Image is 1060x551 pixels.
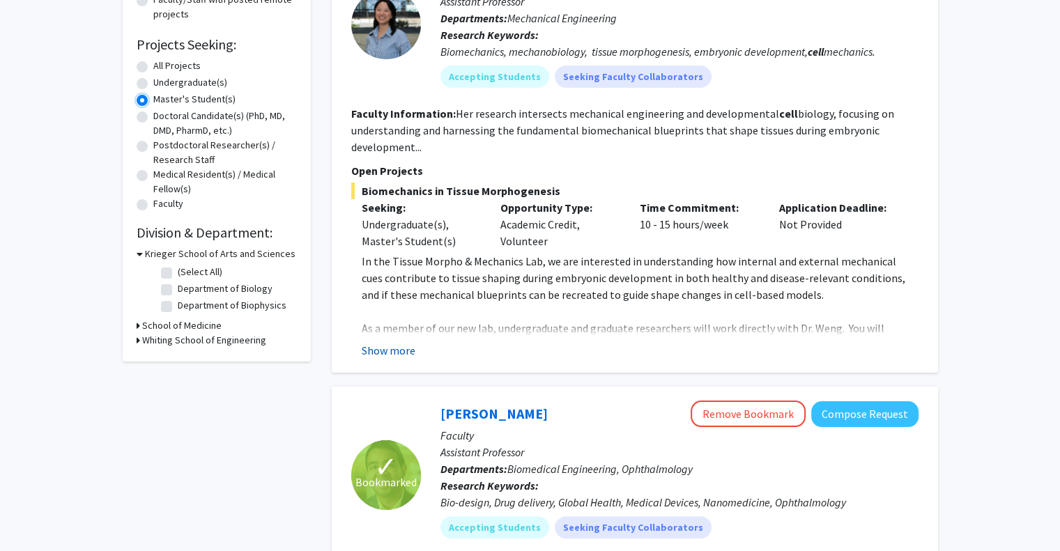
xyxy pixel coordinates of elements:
span: Mechanical Engineering [507,11,617,25]
p: Opportunity Type: [500,199,619,216]
p: Seeking: [362,199,480,216]
span: Bookmarked [355,474,417,490]
label: Master's Student(s) [153,92,236,107]
h3: Whiting School of Engineering [142,333,266,348]
span: Biomechanics in Tissue Morphogenesis [351,183,919,199]
b: cell [808,45,824,59]
h3: School of Medicine [142,318,222,333]
label: (Select All) [178,265,222,279]
div: Undergraduate(s), Master's Student(s) [362,216,480,249]
b: cell [779,107,798,121]
p: Time Commitment: [640,199,758,216]
h2: Division & Department: [137,224,297,241]
b: Research Keywords: [440,28,539,42]
label: Department of Biophysics [178,298,286,313]
iframe: Chat [10,488,59,541]
label: Postdoctoral Researcher(s) / Research Staff [153,138,297,167]
p: Faculty [440,427,919,444]
button: Show more [362,342,415,359]
mat-chip: Accepting Students [440,65,549,88]
span: Biomedical Engineering, Ophthalmology [507,462,693,476]
span: ✓ [374,460,398,474]
p: Application Deadline: [779,199,898,216]
h3: Krieger School of Arts and Sciences [145,247,295,261]
label: Medical Resident(s) / Medical Fellow(s) [153,167,297,196]
b: Faculty Information: [351,107,456,121]
a: [PERSON_NAME] [440,405,548,422]
div: Bio-design, Drug delivery, Global Health, Medical Devices, Nanomedicine, Ophthalmology [440,494,919,511]
b: Departments: [440,11,507,25]
mat-chip: Accepting Students [440,516,549,538]
label: Undergraduate(s) [153,75,227,90]
label: Department of Biology [178,281,272,296]
b: Departments: [440,462,507,476]
label: Faculty [153,196,183,211]
div: Biomechanics, mechanobiology, tissue morphogenesis, embryonic development, mechanics. [440,43,919,60]
p: As a member of our new lab, undergraduate and graduate researchers will work directly with Dr. We... [362,320,919,403]
fg-read-more: Her research intersects mechanical engineering and developmental biology, focusing on understandi... [351,107,894,154]
b: Research Keywords: [440,479,539,492]
p: Open Projects [351,162,919,179]
p: Assistant Professor [440,444,919,460]
p: In the Tissue Morpho & Mechanics Lab, we are interested in understanding how internal and externa... [362,253,919,303]
div: Not Provided [769,199,908,249]
div: Academic Credit, Volunteer [490,199,629,249]
h2: Projects Seeking: [137,36,297,53]
label: All Projects [153,59,201,73]
label: Doctoral Candidate(s) (PhD, MD, DMD, PharmD, etc.) [153,109,297,138]
mat-chip: Seeking Faculty Collaborators [555,65,712,88]
mat-chip: Seeking Faculty Collaborators [555,516,712,538]
button: Remove Bookmark [691,401,806,427]
div: 10 - 15 hours/week [629,199,769,249]
button: Compose Request to Kunal Parikh [811,401,919,427]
